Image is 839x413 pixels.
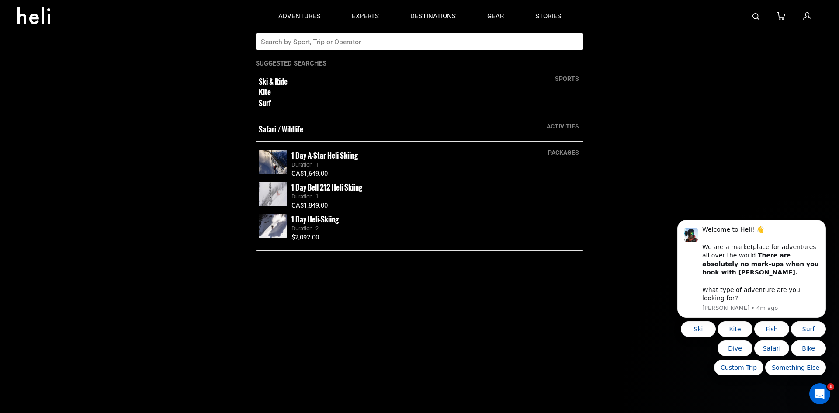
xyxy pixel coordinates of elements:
[256,33,565,50] input: Search by Sport, Trip or Operator
[259,76,516,87] small: Ski & Ride
[544,148,583,157] div: packages
[664,218,839,409] iframe: Intercom notifications message
[291,161,580,169] div: Duration -
[259,124,516,135] small: Safari / Wildlife
[259,150,287,174] img: images
[752,13,759,20] img: search-bar-icon.svg
[410,12,456,21] p: destinations
[278,12,320,21] p: adventures
[315,193,319,200] span: 1
[291,214,339,225] small: 1 Day Heli-Skiing
[291,182,362,193] small: 1 Day Bell 212 Heli Skiing
[259,87,516,97] small: Kite
[315,161,319,168] span: 1
[551,74,583,83] div: sports
[291,150,358,161] small: 1 Day A-Star Heli Skiing
[259,98,516,108] small: Surf
[259,182,287,206] img: images
[809,383,830,404] iframe: Intercom live chat
[352,12,379,21] p: experts
[291,170,328,177] span: CA$1,649.00
[291,233,319,241] span: $2,092.00
[827,383,834,390] span: 1
[259,214,287,238] img: images
[315,225,319,232] span: 2
[291,201,328,209] span: CA$1,849.00
[256,59,583,68] p: Suggested Searches
[291,225,580,233] div: Duration -
[542,122,583,131] div: activities
[291,193,580,201] div: Duration -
